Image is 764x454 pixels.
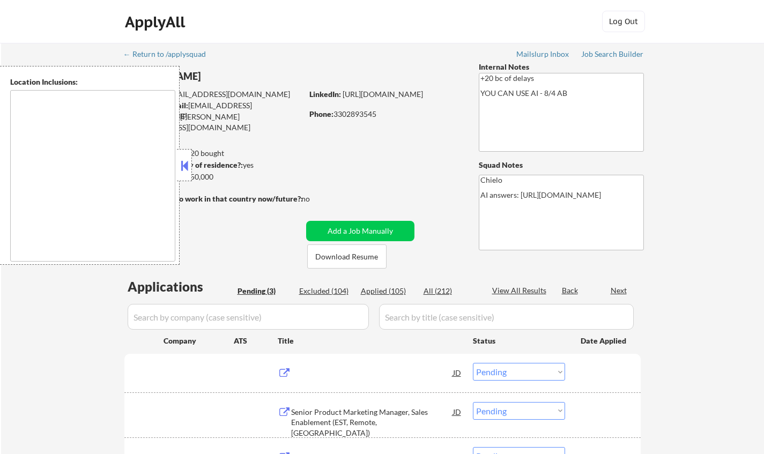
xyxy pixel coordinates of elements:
[309,90,341,99] strong: LinkedIn:
[164,336,234,346] div: Company
[128,304,369,330] input: Search by company (case sensitive)
[473,331,565,350] div: Status
[602,11,645,32] button: Log Out
[124,70,345,83] div: [PERSON_NAME]
[562,285,579,296] div: Back
[124,148,302,159] div: 104 sent / 120 bought
[309,109,461,120] div: 3302893545
[301,193,332,204] div: no
[234,336,278,346] div: ATS
[291,407,453,438] div: Senior Product Marketing Manager, Sales Enablement (EST, Remote, [GEOGRAPHIC_DATA])
[611,285,628,296] div: Next
[124,160,299,170] div: yes
[238,286,291,296] div: Pending (3)
[124,194,303,203] strong: Will need Visa to work in that country now/future?:
[492,285,550,296] div: View All Results
[125,100,302,121] div: [EMAIL_ADDRESS][DOMAIN_NAME]
[123,50,216,61] a: ← Return to /applysquad
[124,172,302,182] div: $150,000
[424,286,477,296] div: All (212)
[309,109,333,118] strong: Phone:
[128,280,234,293] div: Applications
[306,221,414,241] button: Add a Job Manually
[452,363,463,382] div: JD
[123,50,216,58] div: ← Return to /applysquad
[516,50,570,58] div: Mailslurp Inbox
[343,90,423,99] a: [URL][DOMAIN_NAME]
[299,286,353,296] div: Excluded (104)
[452,402,463,421] div: JD
[361,286,414,296] div: Applied (105)
[479,160,644,170] div: Squad Notes
[581,50,644,58] div: Job Search Builder
[124,111,302,132] div: [PERSON_NAME][EMAIL_ADDRESS][DOMAIN_NAME]
[516,50,570,61] a: Mailslurp Inbox
[581,336,628,346] div: Date Applied
[278,336,463,346] div: Title
[10,77,175,87] div: Location Inclusions:
[125,13,188,31] div: ApplyAll
[307,244,387,269] button: Download Resume
[125,89,302,100] div: [EMAIL_ADDRESS][DOMAIN_NAME]
[379,304,634,330] input: Search by title (case sensitive)
[479,62,644,72] div: Internal Notes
